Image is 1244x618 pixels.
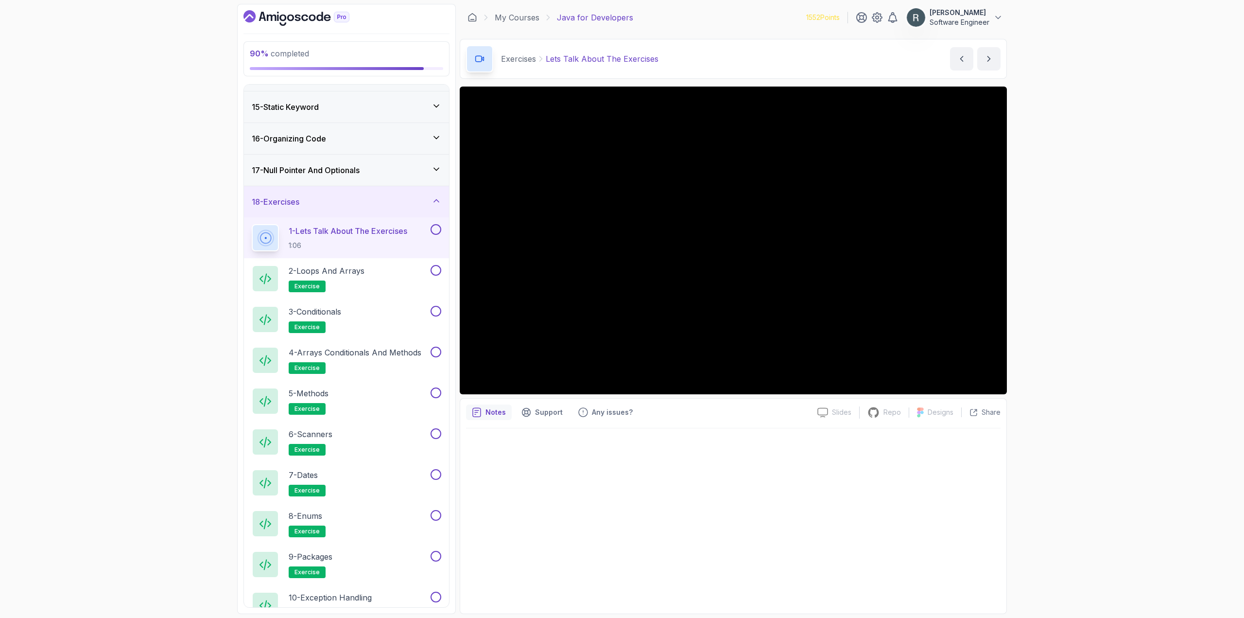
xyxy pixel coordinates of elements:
p: 1 - Lets Talk About The Exercises [289,225,407,237]
span: exercise [294,283,320,290]
p: Designs [928,407,953,417]
p: 6 - Scanners [289,428,332,440]
button: 7-Datesexercise [252,469,441,496]
p: 7 - Dates [289,469,318,481]
a: Dashboard [467,13,477,22]
button: previous content [950,47,973,71]
a: My Courses [495,12,539,23]
button: notes button [466,405,512,420]
p: Lets Talk About The Exercises [546,53,658,65]
p: Notes [485,407,506,417]
p: 8 - Enums [289,510,322,522]
button: 2-Loops and Arraysexercise [252,265,441,292]
p: Slides [832,407,851,417]
p: Support [535,407,563,417]
p: Share [982,407,1001,417]
button: 9-Packagesexercise [252,551,441,578]
button: 1-Lets Talk About The Exercises1:06 [252,224,441,251]
a: Dashboard [243,10,372,26]
h3: 18 - Exercises [252,196,299,208]
span: exercise [294,446,320,454]
button: 17-Null Pointer And Optionals [244,155,449,186]
span: exercise [294,528,320,535]
button: Feedback button [572,405,639,420]
span: exercise [294,405,320,413]
img: user profile image [907,8,925,27]
h3: 16 - Organizing Code [252,133,326,144]
p: 5 - Methods [289,388,328,399]
span: exercise [294,487,320,494]
button: Share [961,407,1001,417]
button: next content [977,47,1001,71]
button: 18-Exercises [244,186,449,217]
p: [PERSON_NAME] [930,8,989,18]
button: user profile image[PERSON_NAME]Software Engineer [906,8,1003,27]
span: exercise [294,323,320,331]
span: 90 % [250,49,269,58]
h3: 17 - Null Pointer And Optionals [252,164,360,176]
p: 3 - Conditionals [289,306,341,318]
p: 2 - Loops and Arrays [289,265,364,277]
button: 16-Organizing Code [244,123,449,154]
button: 4-Arrays Conditionals and Methodsexercise [252,347,441,374]
span: exercise [294,364,320,372]
p: 1552 Points [806,13,840,22]
button: 8-Enumsexercise [252,510,441,537]
span: exercise [294,568,320,576]
button: 3-Conditionalsexercise [252,306,441,333]
p: 9 - Packages [289,551,332,563]
p: 1:06 [289,241,407,250]
span: completed [250,49,309,58]
button: 15-Static Keyword [244,91,449,123]
p: Any issues? [592,407,633,417]
p: 10 - Exception Handling [289,592,372,603]
p: 4 - Arrays Conditionals and Methods [289,347,421,358]
iframe: 2 - Lets Talk About The Exercises [460,87,1007,394]
p: Repo [883,407,901,417]
h3: 15 - Static Keyword [252,101,319,113]
button: Support button [516,405,569,420]
button: 6-Scannersexercise [252,428,441,456]
button: 5-Methodsexercise [252,388,441,415]
p: Software Engineer [930,18,989,27]
p: Java for Developers [557,12,633,23]
p: Exercises [501,53,536,65]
